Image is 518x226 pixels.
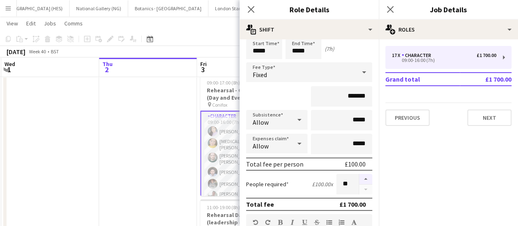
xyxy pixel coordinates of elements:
div: £1 700.00 [339,200,366,208]
button: Unordered List [326,219,332,226]
a: View [3,18,21,29]
h3: Rehearsal Day for TERROR (leadership cast) [200,211,292,226]
div: BST [51,48,59,55]
div: Total fee [246,200,274,208]
span: Allow [253,142,269,150]
span: 09:00-17:00 (8h) [207,80,240,86]
button: Redo [265,219,271,226]
span: 2 [101,65,113,74]
a: Jobs [41,18,59,29]
h3: Job Details [379,4,518,15]
button: Italic [290,219,295,226]
td: £1 700.00 [460,73,511,86]
h3: Role Details [240,4,379,15]
span: 11:00-19:00 (8h) [207,204,240,210]
span: Fri [200,60,207,68]
a: Edit [23,18,39,29]
span: Wed [5,60,15,68]
label: People required [246,180,289,188]
h3: Rehearsal - Conifox [DATE] (Day and Evening)# [200,87,292,101]
button: National Gallery (NG) [70,0,128,16]
span: Thu [102,60,113,68]
button: Botanics - [GEOGRAPHIC_DATA] [128,0,208,16]
div: Total fee per person [246,160,303,168]
span: Week 40 [27,48,48,55]
span: Allow [253,118,269,126]
span: 3 [199,65,207,74]
span: Conifox [212,102,227,108]
button: Undo [253,219,258,226]
button: London Standby [208,0,256,16]
div: 17 x [392,53,402,58]
button: Strikethrough [314,219,320,226]
td: Grand total [385,73,460,86]
div: £1 700.00 [477,53,496,58]
app-job-card: 09:00-17:00 (8h)18/18Rehearsal - Conifox [DATE] (Day and Evening)# Conifox2 RolesCharacter17/1709... [200,75,292,196]
button: Increase [359,174,372,185]
button: Previous [385,110,430,126]
div: Roles [379,20,518,39]
div: 09:00-16:00 (7h) [392,58,496,62]
button: Text Color [351,219,357,226]
div: £100.00 x [312,180,333,188]
div: [DATE] [7,48,25,56]
a: Comms [61,18,86,29]
span: Jobs [44,20,56,27]
div: Character [402,53,434,58]
div: Shift [240,20,379,39]
button: Ordered List [339,219,344,226]
button: Next [467,110,511,126]
span: View [7,20,18,27]
span: Edit [26,20,36,27]
button: Underline [302,219,308,226]
span: Comms [64,20,83,27]
div: (7h) [325,45,334,53]
div: £100.00 [345,160,366,168]
span: Fixed [253,71,267,79]
button: Bold [277,219,283,226]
